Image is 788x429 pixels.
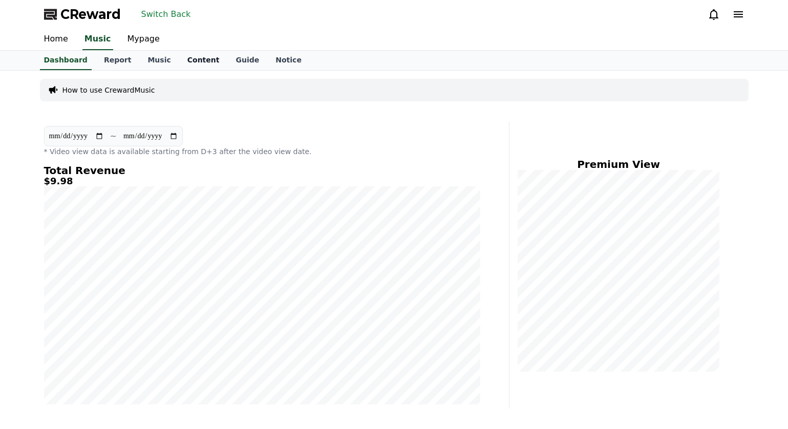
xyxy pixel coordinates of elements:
a: Music [82,29,113,50]
button: Switch Back [137,6,195,23]
a: Guide [227,51,267,70]
a: Dashboard [40,51,92,70]
p: ~ [110,130,117,142]
a: Notice [267,51,310,70]
h5: $9.98 [44,176,480,186]
a: CReward [44,6,121,23]
span: CReward [60,6,121,23]
a: Music [139,51,179,70]
a: Content [179,51,228,70]
a: Report [96,51,140,70]
h4: Premium View [518,159,720,170]
h4: Total Revenue [44,165,480,176]
a: How to use CrewardMusic [62,85,155,95]
p: * Video view data is available starting from D+3 after the video view date. [44,146,480,157]
a: Home [36,29,76,50]
a: Mypage [119,29,168,50]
